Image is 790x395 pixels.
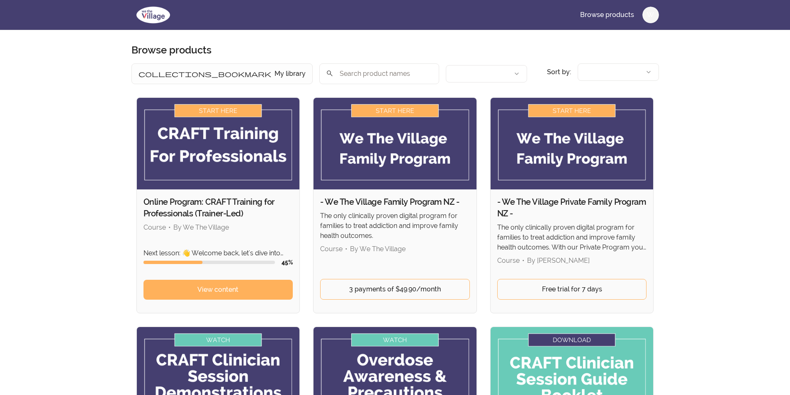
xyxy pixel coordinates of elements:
[320,279,470,300] a: 3 payments of $49.90/month
[320,196,470,208] h2: - We The Village Family Program NZ -
[282,259,293,266] span: 45 %
[547,68,571,76] span: Sort by:
[522,257,525,264] span: •
[574,5,659,25] nav: Main
[173,223,229,231] span: By We The Village
[139,69,271,79] span: collections_bookmark
[320,245,343,253] span: Course
[497,257,520,264] span: Course
[527,257,590,264] span: By [PERSON_NAME]
[642,7,659,23] button: W
[497,279,647,300] a: Free trial for 7 days
[345,245,348,253] span: •
[314,98,476,189] img: Product image for - We The Village Family Program NZ -
[319,63,439,84] input: Search product names
[143,196,293,219] h2: Online Program: CRAFT Training for Professionals (Trainer-Led)
[143,223,166,231] span: Course
[197,285,238,295] span: View content
[131,63,313,84] button: Filter by My library
[497,223,647,252] p: The only clinically proven digital program for families to treat addiction and improve family hea...
[578,63,659,81] button: Product sort options
[574,5,641,25] a: Browse products
[350,245,406,253] span: By We The Village
[131,44,211,57] h2: Browse products
[143,248,293,258] p: Next lesson: 👋 Welcome back, let's dive into Reinforcement!
[491,98,654,189] img: Product image for - We The Village Private Family Program NZ -
[326,68,333,79] span: search
[137,98,300,189] img: Product image for Online Program: CRAFT Training for Professionals (Trainer-Led)
[143,280,293,300] a: View content
[168,223,171,231] span: •
[320,211,470,241] p: The only clinically proven digital program for families to treat addiction and improve family hea...
[446,65,527,82] button: Filter by author
[143,261,275,264] div: Course progress
[131,5,175,25] img: We The Village logo
[497,196,647,219] h2: - We The Village Private Family Program NZ -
